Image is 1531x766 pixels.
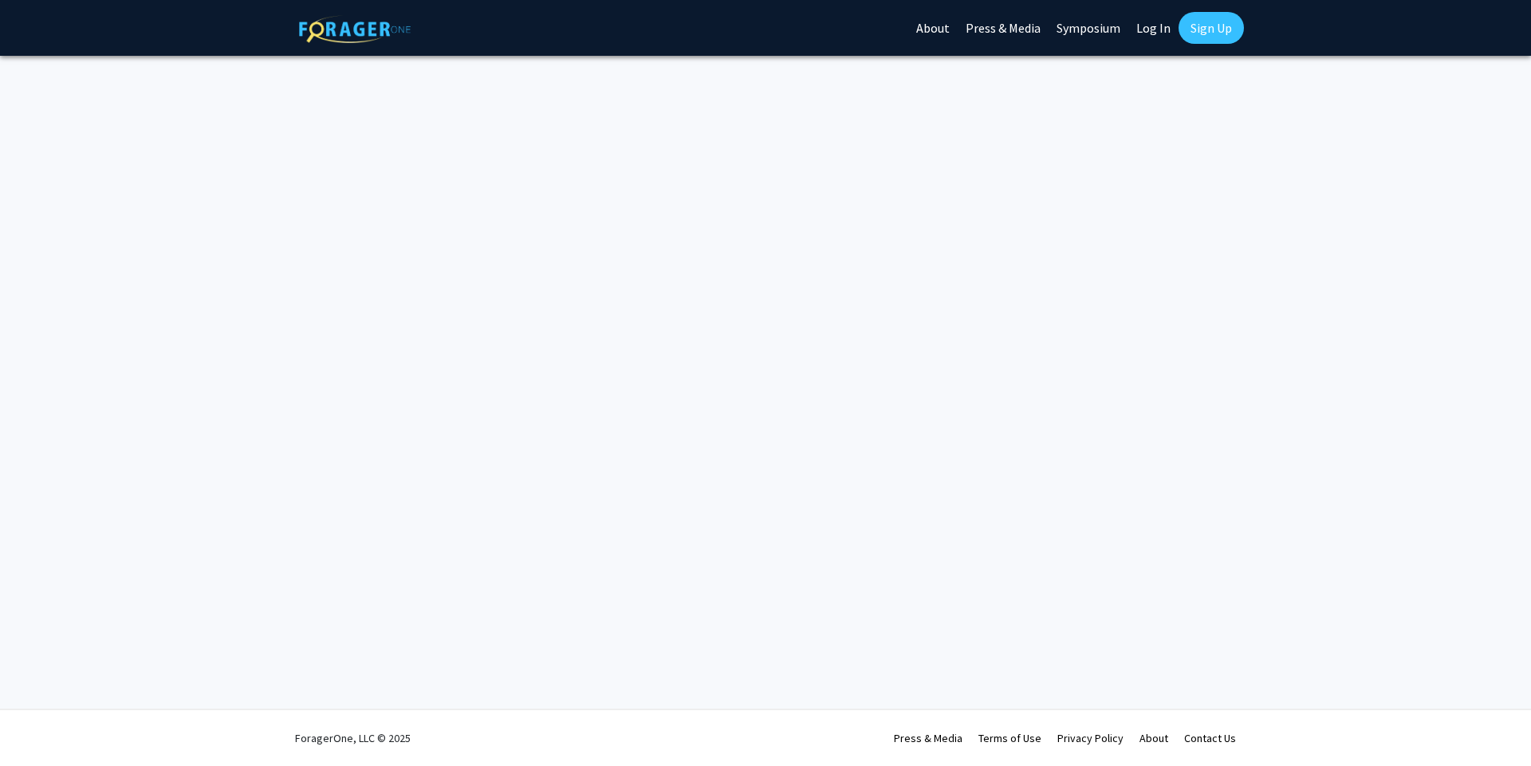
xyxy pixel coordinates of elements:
div: ForagerOne, LLC © 2025 [295,710,411,766]
a: Contact Us [1184,731,1236,745]
a: Privacy Policy [1057,731,1124,745]
img: ForagerOne Logo [299,15,411,43]
a: Sign Up [1179,12,1244,44]
a: Terms of Use [978,731,1041,745]
a: About [1139,731,1168,745]
a: Press & Media [894,731,962,745]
